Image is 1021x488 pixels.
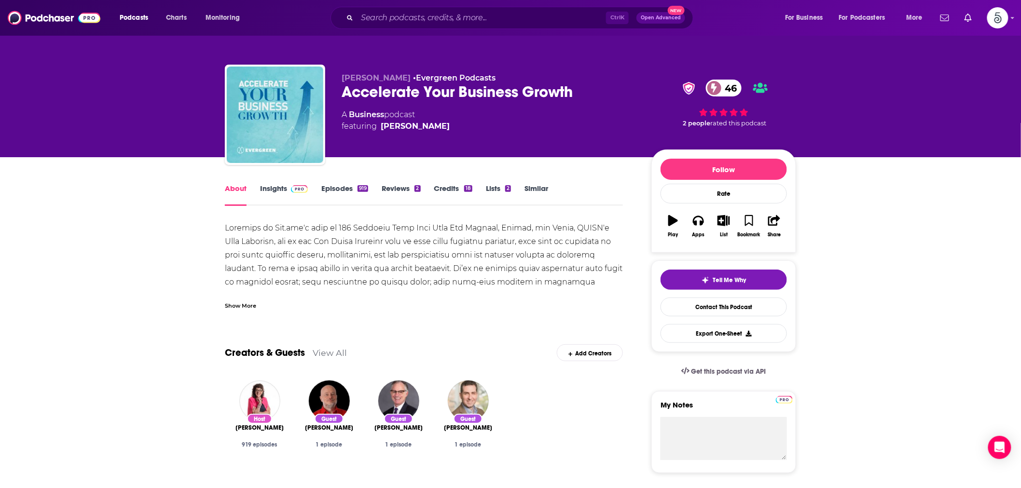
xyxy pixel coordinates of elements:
[987,7,1008,28] button: Show profile menu
[199,10,252,26] button: open menu
[239,380,280,421] img: Diane Helbig
[738,232,760,238] div: Bookmark
[716,80,742,96] span: 46
[899,10,935,26] button: open menu
[606,12,629,24] span: Ctrl K
[260,184,308,206] a: InsightsPodchaser Pro
[247,414,272,424] div: Host
[444,424,492,432] a: Mark Herschberg
[374,424,423,432] a: Chuck Cooper
[120,11,148,25] span: Podcasts
[661,298,787,316] a: Contact This Podcast
[235,424,284,432] a: Diane Helbig
[768,232,781,238] div: Share
[776,394,793,404] a: Pro website
[357,10,606,26] input: Search podcasts, credits, & more...
[454,414,483,424] div: Guest
[342,73,411,82] span: [PERSON_NAME]
[113,10,161,26] button: open menu
[668,6,685,15] span: New
[414,185,420,192] div: 2
[683,120,710,127] span: 2 people
[305,424,353,432] a: Jason Barnard
[641,15,681,20] span: Open Advanced
[235,424,284,432] span: [PERSON_NAME]
[505,185,511,192] div: 2
[785,11,823,25] span: For Business
[668,232,678,238] div: Play
[486,184,511,206] a: Lists2
[691,367,766,376] span: Get this podcast via API
[378,380,419,421] img: Chuck Cooper
[374,424,423,432] span: [PERSON_NAME]
[661,270,787,290] button: tell me why sparkleTell Me Why
[711,209,736,244] button: List
[384,414,413,424] div: Guest
[160,10,193,26] a: Charts
[661,159,787,180] button: Follow
[937,10,953,26] a: Show notifications dropdown
[291,185,308,193] img: Podchaser Pro
[736,209,761,244] button: Bookmark
[762,209,787,244] button: Share
[987,7,1008,28] span: Logged in as Spiral5-G2
[661,209,686,244] button: Play
[342,109,450,132] div: A podcast
[358,185,368,192] div: 919
[557,344,623,361] div: Add Creators
[839,11,885,25] span: For Podcasters
[225,347,305,359] a: Creators & Guests
[651,73,796,133] div: verified Badge46 2 peoplerated this podcast
[313,348,347,358] a: View All
[321,184,368,206] a: Episodes919
[448,380,489,421] img: Mark Herschberg
[987,7,1008,28] img: User Profile
[444,424,492,432] span: [PERSON_NAME]
[441,441,495,448] div: 1 episode
[434,184,472,206] a: Credits18
[381,121,450,132] a: Diane Helbig
[710,120,766,127] span: rated this podcast
[8,9,100,27] img: Podchaser - Follow, Share and Rate Podcasts
[906,11,923,25] span: More
[416,73,496,82] a: Evergreen Podcasts
[720,232,728,238] div: List
[706,80,742,96] a: 46
[692,232,705,238] div: Apps
[342,121,450,132] span: featuring
[988,436,1011,459] div: Open Intercom Messenger
[309,380,350,421] img: Jason Barnard
[233,441,287,448] div: 919 episodes
[961,10,976,26] a: Show notifications dropdown
[686,209,711,244] button: Apps
[464,185,472,192] div: 18
[206,11,240,25] span: Monitoring
[702,276,709,284] img: tell me why sparkle
[524,184,548,206] a: Similar
[661,184,787,203] div: Rate
[833,10,899,26] button: open menu
[661,324,787,343] button: Export One-Sheet
[340,7,703,29] div: Search podcasts, credits, & more...
[713,276,746,284] span: Tell Me Why
[225,184,247,206] a: About
[349,110,384,119] a: Business
[302,441,356,448] div: 1 episode
[315,414,344,424] div: Guest
[372,441,426,448] div: 1 episode
[227,67,323,163] img: Accelerate Your Business Growth
[776,396,793,404] img: Podchaser Pro
[674,360,774,383] a: Get this podcast via API
[382,184,420,206] a: Reviews2
[778,10,835,26] button: open menu
[680,82,698,95] img: verified Badge
[661,400,787,417] label: My Notes
[166,11,187,25] span: Charts
[413,73,496,82] span: •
